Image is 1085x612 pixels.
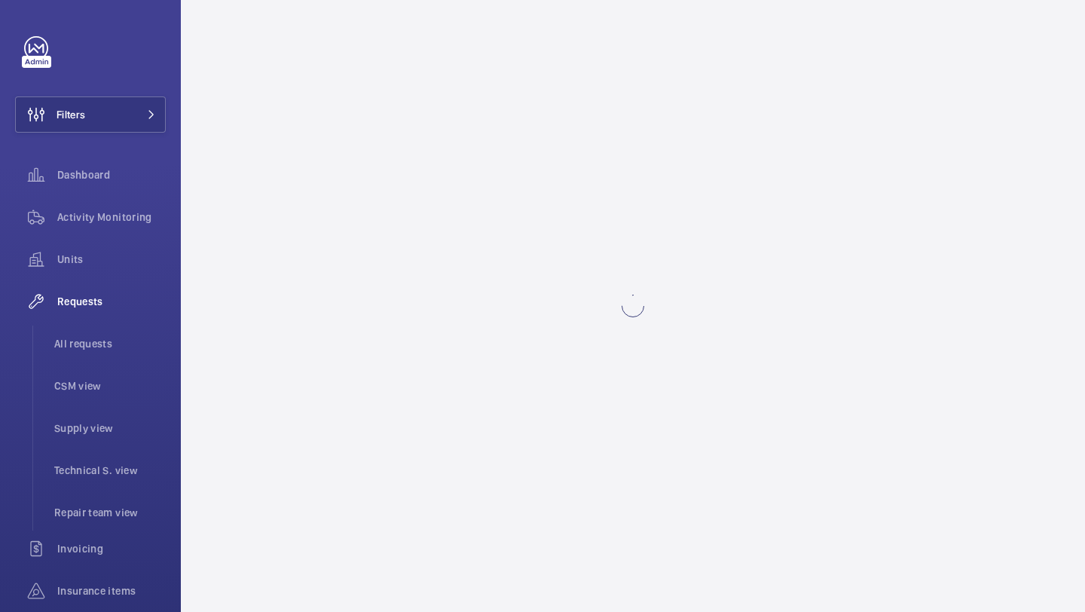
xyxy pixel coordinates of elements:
[57,252,166,267] span: Units
[54,336,166,351] span: All requests
[57,541,166,556] span: Invoicing
[57,294,166,309] span: Requests
[57,107,85,122] span: Filters
[57,210,166,225] span: Activity Monitoring
[57,583,166,598] span: Insurance items
[54,463,166,478] span: Technical S. view
[54,421,166,436] span: Supply view
[54,505,166,520] span: Repair team view
[54,378,166,393] span: CSM view
[57,167,166,182] span: Dashboard
[15,96,166,133] button: Filters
